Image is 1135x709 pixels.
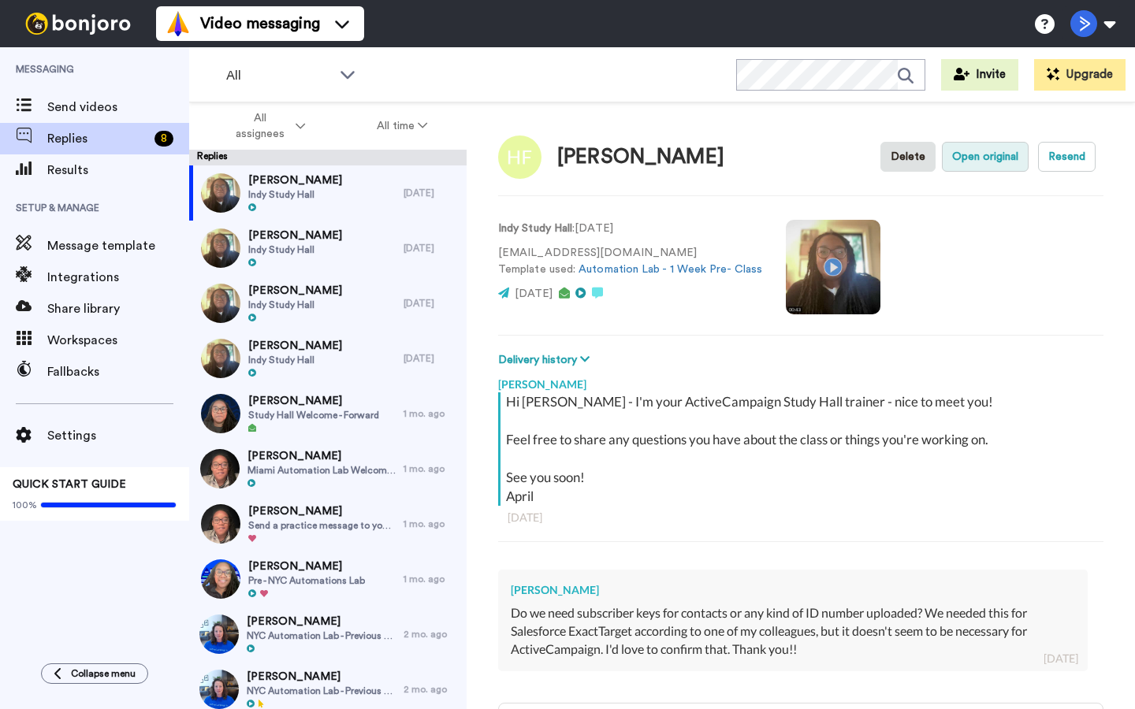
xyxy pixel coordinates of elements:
[248,519,396,532] span: Send a practice message to yourself
[247,629,396,642] span: NYC Automation Lab - Previous Attendees - [DATE]
[498,369,1103,392] div: [PERSON_NAME]
[47,362,189,381] span: Fallbacks
[200,449,240,488] img: 89541f56-276e-4800-934a-35b65bbf55f9-thumb.jpg
[515,288,553,299] span: [DATE]
[404,407,459,420] div: 1 mo. ago
[404,187,459,199] div: [DATE]
[248,173,342,188] span: [PERSON_NAME]
[189,331,467,386] a: [PERSON_NAME]Indy Study Hall[DATE]
[201,559,240,599] img: ae982a69-0166-42bb-9f2c-4f2a3e6b7712-thumb.jpg
[47,98,189,117] span: Send videos
[506,392,1100,506] div: Hi [PERSON_NAME] - I'm your ActiveCampaign Study Hall trainer - nice to meet you! Feel free to sh...
[248,559,365,574] span: [PERSON_NAME]
[201,394,240,433] img: 90be09c3-9090-4328-ad72-cdc9032598d3-thumb.jpg
[226,66,332,85] span: All
[508,510,1094,525] div: [DATE]
[498,223,572,234] strong: Indy Study Hall
[248,409,379,421] span: Study Hall Welcome - Forward
[404,573,459,585] div: 1 mo. ago
[47,426,189,445] span: Settings
[248,503,396,519] span: [PERSON_NAME]
[248,393,379,409] span: [PERSON_NAME]
[201,339,240,378] img: e146dabf-653b-4b08-8f94-433bb51c2250-thumb.jpg
[19,13,137,35] img: bj-logo-header-white.svg
[154,131,173,147] div: 8
[199,670,239,709] img: a63df798-d544-4f1c-8184-4aa74215e236-thumb.jpg
[247,614,396,629] span: [PERSON_NAME]
[71,667,136,680] span: Collapse menu
[201,284,240,323] img: e146dabf-653b-4b08-8f94-433bb51c2250-thumb.jpg
[47,268,189,287] span: Integrations
[189,551,467,607] a: [PERSON_NAME]Pre - NYC Automations Lab1 mo. ago
[189,276,467,331] a: [PERSON_NAME]Indy Study Hall[DATE]
[404,518,459,530] div: 1 mo. ago
[404,242,459,254] div: [DATE]
[248,228,342,243] span: [PERSON_NAME]
[511,582,1075,598] div: [PERSON_NAME]
[229,110,292,142] span: All assignees
[404,683,459,696] div: 2 mo. ago
[166,11,191,36] img: vm-color.svg
[248,574,365,587] span: Pre - NYC Automations Lab
[47,236,189,255] span: Message template
[1044,651,1078,666] div: [DATE]
[189,221,467,276] a: [PERSON_NAME]Indy Study Hall[DATE]
[404,628,459,640] div: 2 mo. ago
[248,338,342,354] span: [PERSON_NAME]
[404,462,459,475] div: 1 mo. ago
[247,448,396,464] span: [PERSON_NAME]
[247,464,396,477] span: Miami Automation Lab Welcome Message
[498,245,762,278] p: [EMAIL_ADDRESS][DOMAIN_NAME] Template used:
[41,663,148,684] button: Collapse menu
[1034,59,1126,91] button: Upgrade
[404,352,459,365] div: [DATE]
[404,297,459,310] div: [DATE]
[341,112,464,140] button: All time
[13,499,37,511] span: 100%
[498,135,541,179] img: Image of Hannah Fowerbaugh
[941,59,1018,91] button: Invite
[247,669,396,685] span: [PERSON_NAME]
[13,479,126,490] span: QUICK START GUIDE
[511,640,1075,659] div: ActiveCampaign. I'd love to confirm that. Thank you!!
[498,221,762,237] p: : [DATE]
[248,283,342,299] span: [PERSON_NAME]
[189,607,467,662] a: [PERSON_NAME]NYC Automation Lab - Previous Attendees - [DATE]2 mo. ago
[201,504,240,544] img: 2a17f991-dd61-4f27-8e15-d3e61d9d4a93-thumb.jpg
[880,142,936,172] button: Delete
[189,386,467,441] a: [PERSON_NAME]Study Hall Welcome - Forward1 mo. ago
[189,496,467,551] a: [PERSON_NAME]Send a practice message to yourself1 mo. ago
[511,604,1075,640] div: Do we need subscriber keys for contacts or any kind of ID number uploaded? We needed this for Sal...
[498,351,594,369] button: Delivery history
[247,685,396,697] span: NYC Automation Lab - Previous Attendees - [DATE]
[248,243,342,256] span: Indy Study Hall
[200,13,320,35] span: Video messaging
[942,142,1029,172] button: Open original
[248,299,342,311] span: Indy Study Hall
[47,129,148,148] span: Replies
[1038,142,1096,172] button: Resend
[248,188,342,201] span: Indy Study Hall
[201,228,240,268] img: e146dabf-653b-4b08-8f94-433bb51c2250-thumb.jpg
[557,146,724,169] div: [PERSON_NAME]
[189,441,467,496] a: [PERSON_NAME]Miami Automation Lab Welcome Message1 mo. ago
[189,150,467,165] div: Replies
[199,614,239,654] img: a63df798-d544-4f1c-8184-4aa74215e236-thumb.jpg
[189,165,467,221] a: [PERSON_NAME]Indy Study Hall[DATE]
[192,104,341,148] button: All assignees
[579,264,762,275] a: Automation Lab - 1 Week Pre- Class
[248,354,342,366] span: Indy Study Hall
[201,173,240,213] img: e146dabf-653b-4b08-8f94-433bb51c2250-thumb.jpg
[47,161,189,180] span: Results
[47,299,189,318] span: Share library
[47,331,189,350] span: Workspaces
